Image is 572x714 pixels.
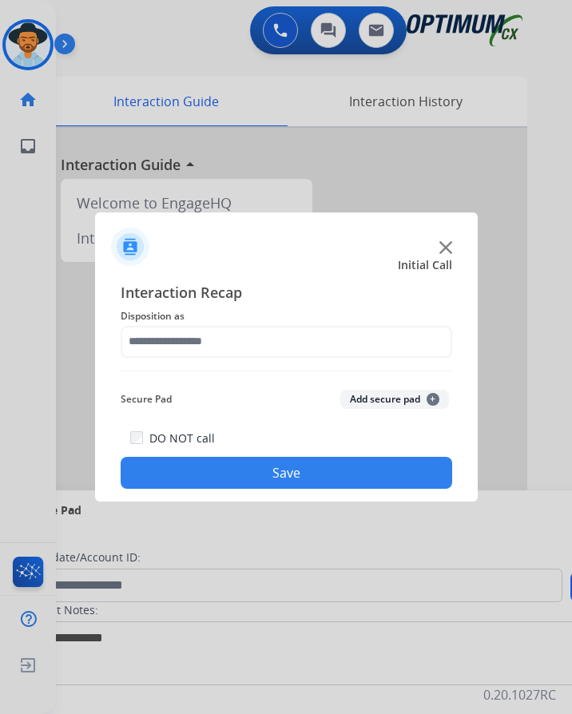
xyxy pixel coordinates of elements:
[111,228,149,266] img: contactIcon
[121,457,452,489] button: Save
[121,281,452,307] span: Interaction Recap
[121,371,452,371] img: contact-recap-line.svg
[398,257,452,273] span: Initial Call
[121,390,172,409] span: Secure Pad
[340,390,449,409] button: Add secure pad+
[149,430,215,446] label: DO NOT call
[121,307,452,326] span: Disposition as
[427,393,439,406] span: +
[483,685,556,704] p: 0.20.1027RC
